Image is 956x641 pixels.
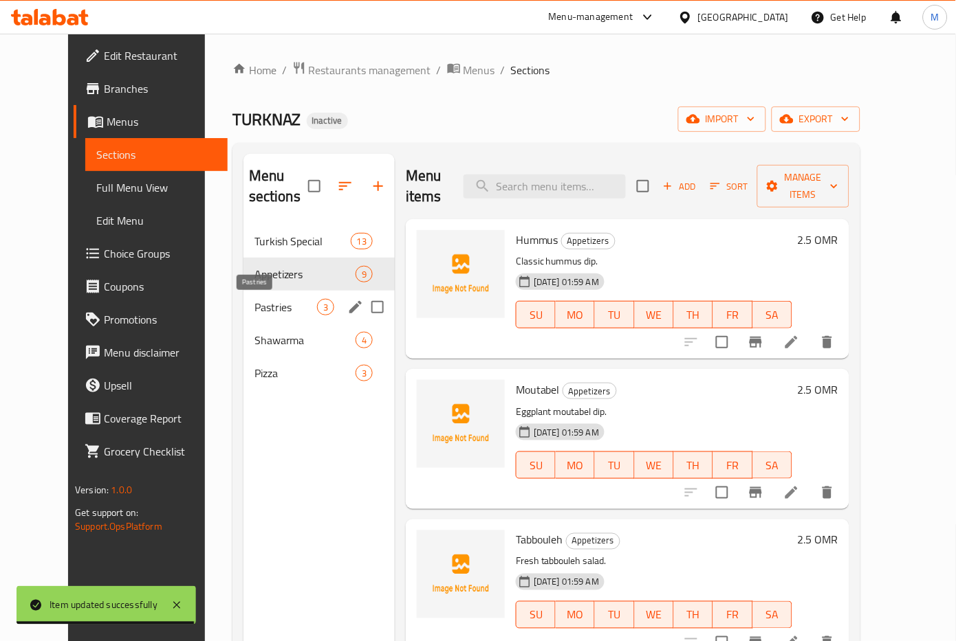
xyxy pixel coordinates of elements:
span: 3 [356,367,372,380]
a: Promotions [74,303,228,336]
img: Tabbouleh [417,530,505,618]
a: Edit menu item [783,484,800,501]
span: Sort sections [329,170,362,203]
span: TURKNAZ [232,104,301,135]
span: WE [640,456,669,475]
span: Version: [75,481,109,499]
span: FR [719,456,747,475]
span: Add item [658,176,702,197]
span: Coupons [104,278,217,295]
h2: Menu sections [249,166,308,207]
a: Edit menu item [783,334,800,350]
button: WE [635,451,674,479]
span: Select section [629,172,658,201]
span: 1.0.0 [111,481,133,499]
div: items [351,233,373,249]
span: TH [680,605,708,625]
span: TU [600,305,629,325]
span: SU [522,305,550,325]
p: Classic hummus dip. [516,253,792,270]
span: Hummus [516,229,558,250]
a: Edit Restaurant [74,39,228,72]
span: Edit Restaurant [104,47,217,64]
span: Promotions [104,311,217,328]
span: Turkish Special [254,233,351,249]
span: 4 [356,334,372,347]
li: / [282,62,287,78]
button: SU [516,601,556,629]
a: Menu disclaimer [74,336,228,369]
img: Hummus [417,230,505,318]
span: WE [640,305,669,325]
a: Support.OpsPlatform [75,518,162,536]
span: Upsell [104,377,217,394]
a: Grocery Checklist [74,435,228,468]
span: SA [759,605,787,625]
span: Appetizers [562,233,615,249]
span: SU [522,605,550,625]
span: Manage items [768,169,838,203]
button: MO [556,301,595,328]
a: Sections [85,138,228,171]
div: Inactive [307,113,348,129]
a: Edit Menu [85,204,228,237]
div: Appetizers [566,533,620,550]
button: TU [595,601,634,629]
button: MO [556,601,595,629]
button: Manage items [757,165,849,207]
button: TU [595,301,634,328]
button: Branch-specific-item [739,326,772,359]
button: FR [713,301,752,328]
a: Branches [74,72,228,105]
button: SA [753,601,792,629]
span: SA [759,305,787,325]
button: MO [556,451,595,479]
span: Branches [104,80,217,97]
button: Sort [707,176,752,197]
a: Upsell [74,369,228,402]
span: Select all sections [300,172,329,201]
span: M [931,10,939,25]
span: TU [600,456,629,475]
span: Pizza [254,365,356,381]
div: Shawarma [254,332,356,348]
span: Sections [511,62,550,78]
a: Menus [74,105,228,138]
span: Inactive [307,115,348,126]
span: Restaurants management [309,62,431,78]
a: Home [232,62,276,78]
div: Appetizers [254,266,356,282]
button: export [772,106,860,132]
div: Pastries3edit [243,291,395,324]
div: [GEOGRAPHIC_DATA] [698,10,789,25]
a: Choice Groups [74,237,228,270]
span: Tabbouleh [516,530,563,550]
input: search [464,175,626,199]
div: Turkish Special13 [243,225,395,258]
span: Appetizers [563,383,616,399]
span: Menu disclaimer [104,344,217,361]
h6: 2.5 OMR [798,380,838,399]
div: items [317,299,334,315]
span: [DATE] 01:59 AM [528,576,605,589]
img: Moutabel [417,380,505,468]
button: Branch-specific-item [739,476,772,509]
span: Add [661,179,698,194]
span: 13 [351,235,372,248]
a: Menus [447,61,495,79]
span: Sort [710,179,748,194]
button: FR [713,601,752,629]
button: Add [658,176,702,197]
span: 9 [356,268,372,281]
span: TU [600,605,629,625]
a: Full Menu View [85,171,228,204]
div: items [356,332,373,348]
span: Edit Menu [96,212,217,229]
button: delete [811,326,844,359]
span: export [783,111,849,128]
span: Choice Groups [104,245,217,262]
span: Menus [107,113,217,130]
button: edit [345,297,366,317]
